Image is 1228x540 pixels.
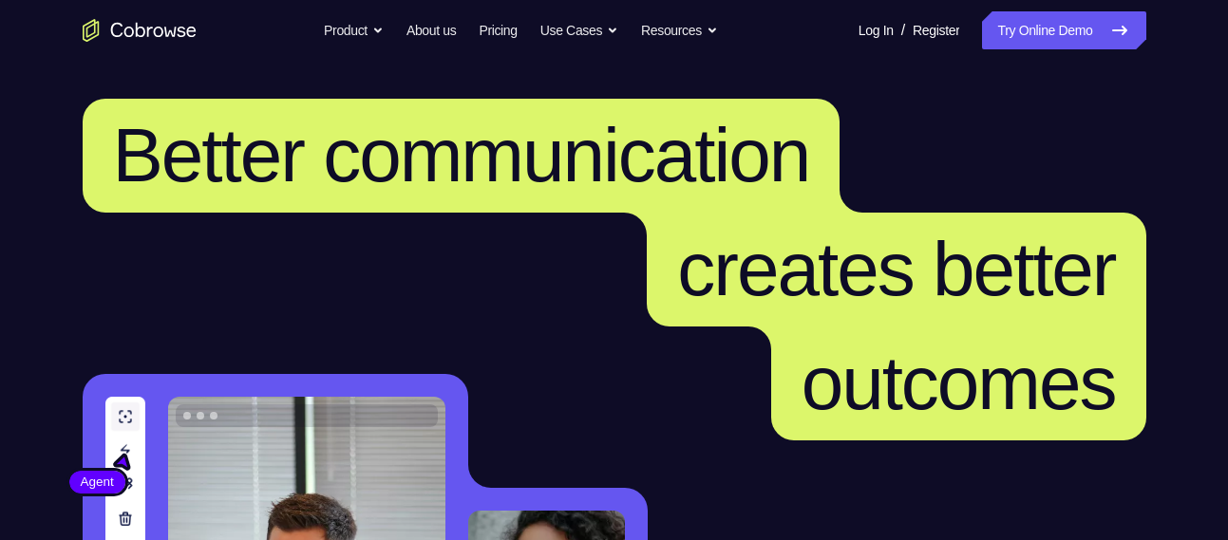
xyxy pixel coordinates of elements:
span: Better communication [113,113,810,197]
a: Go to the home page [83,19,197,42]
a: Try Online Demo [982,11,1145,49]
a: Pricing [479,11,517,49]
button: Product [324,11,384,49]
span: Agent [69,473,125,492]
span: / [901,19,905,42]
a: Log In [859,11,894,49]
button: Use Cases [540,11,618,49]
a: Register [913,11,959,49]
a: About us [406,11,456,49]
span: outcomes [802,341,1116,425]
button: Resources [641,11,718,49]
span: creates better [677,227,1115,311]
